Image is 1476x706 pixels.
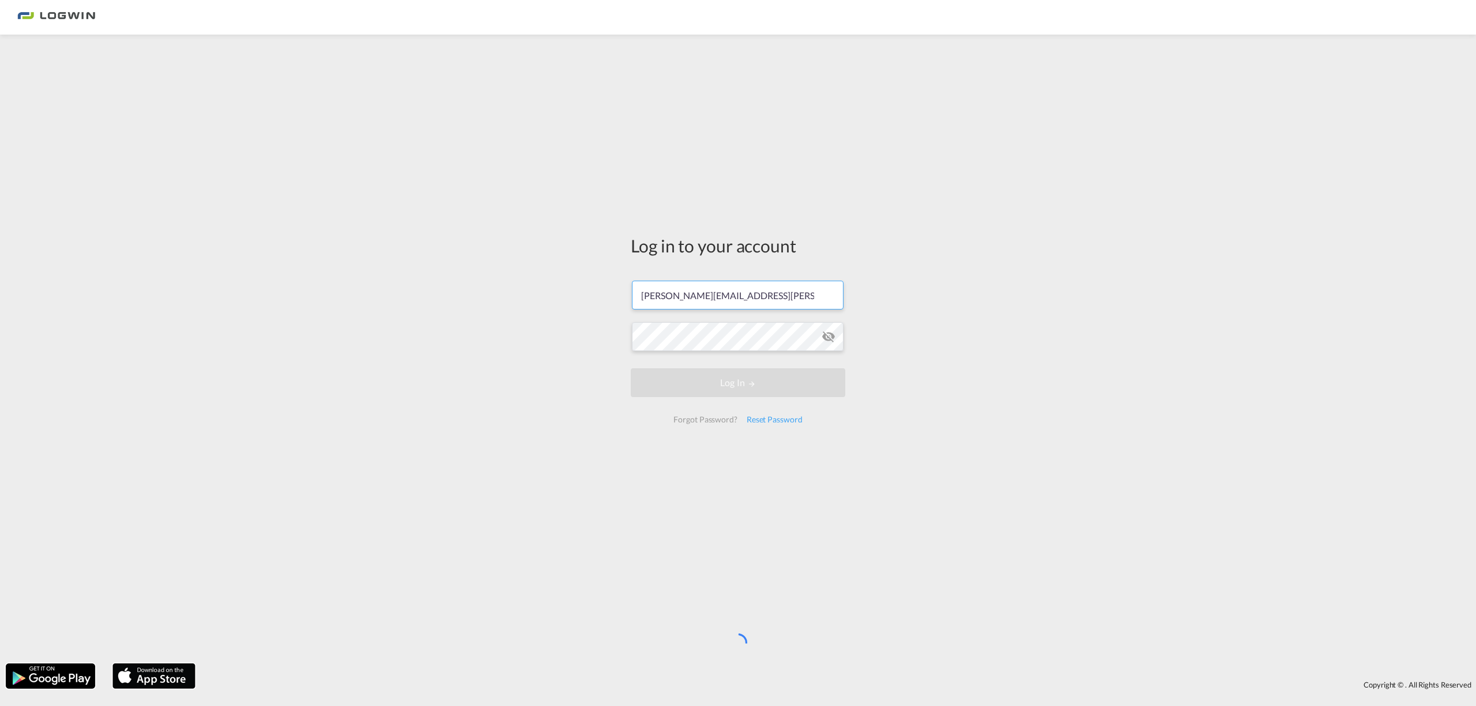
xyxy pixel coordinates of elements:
img: apple.png [111,662,197,690]
div: Copyright © . All Rights Reserved [201,675,1476,694]
img: 2761ae10d95411efa20a1f5e0282d2d7.png [17,5,95,31]
div: Log in to your account [631,233,845,258]
button: LOGIN [631,368,845,397]
img: google.png [5,662,96,690]
div: Forgot Password? [669,409,741,430]
input: Enter email/phone number [632,281,844,309]
div: Reset Password [742,409,807,430]
md-icon: icon-eye-off [822,330,835,343]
